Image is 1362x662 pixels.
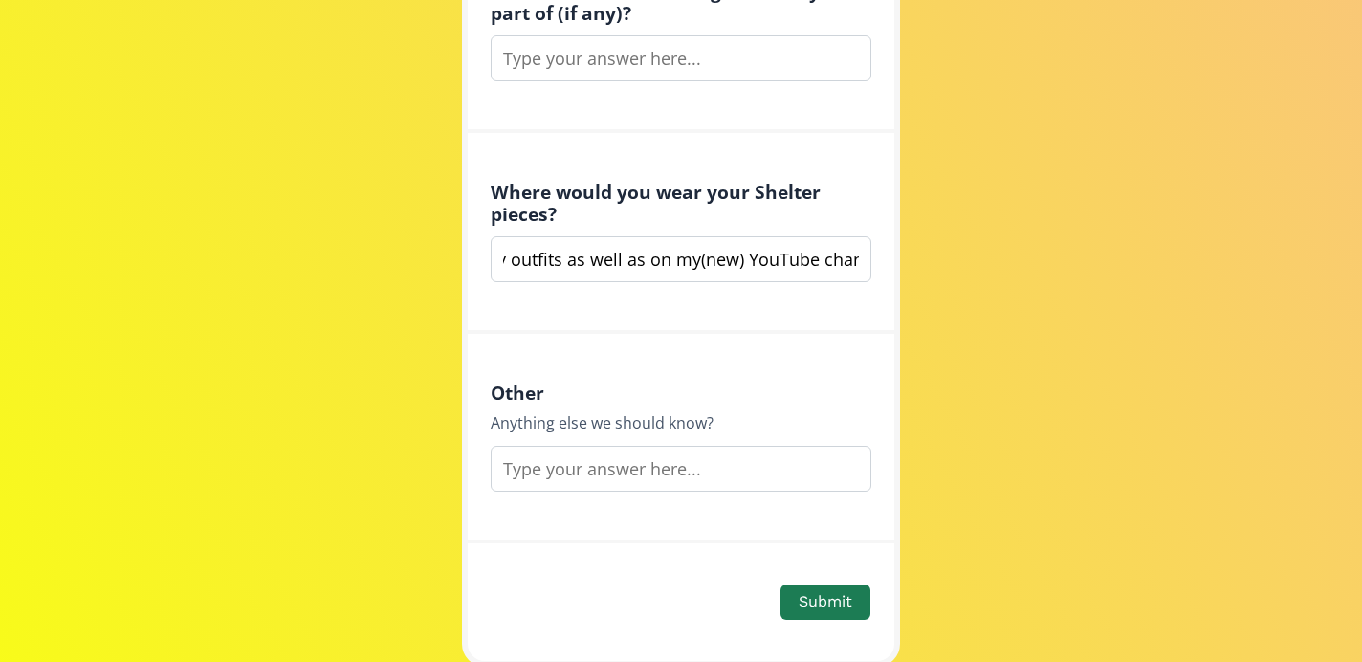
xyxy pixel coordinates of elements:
[491,382,871,404] h4: Other
[491,181,871,225] h4: Where would you wear your Shelter pieces?
[491,411,871,434] div: Anything else we should know?
[491,446,871,492] input: Type your answer here...
[491,236,871,282] input: Type your answer here...
[491,35,871,81] input: Type your answer here...
[780,585,870,620] button: Submit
